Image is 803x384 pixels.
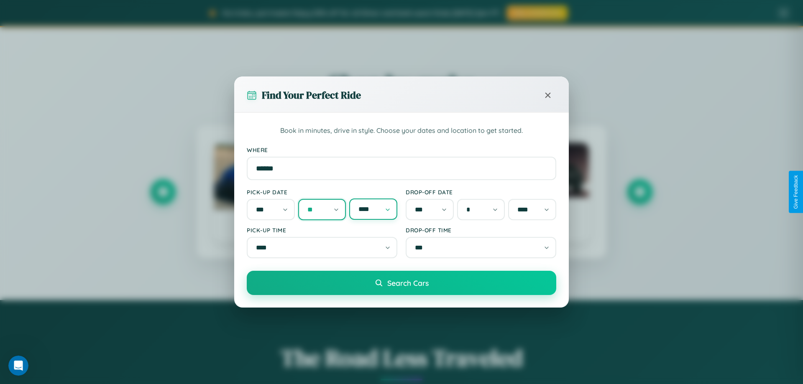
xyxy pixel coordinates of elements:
[406,226,556,234] label: Drop-off Time
[247,125,556,136] p: Book in minutes, drive in style. Choose your dates and location to get started.
[387,278,429,287] span: Search Cars
[247,226,397,234] label: Pick-up Time
[247,146,556,153] label: Where
[262,88,361,102] h3: Find Your Perfect Ride
[406,188,556,196] label: Drop-off Date
[247,188,397,196] label: Pick-up Date
[247,271,556,295] button: Search Cars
